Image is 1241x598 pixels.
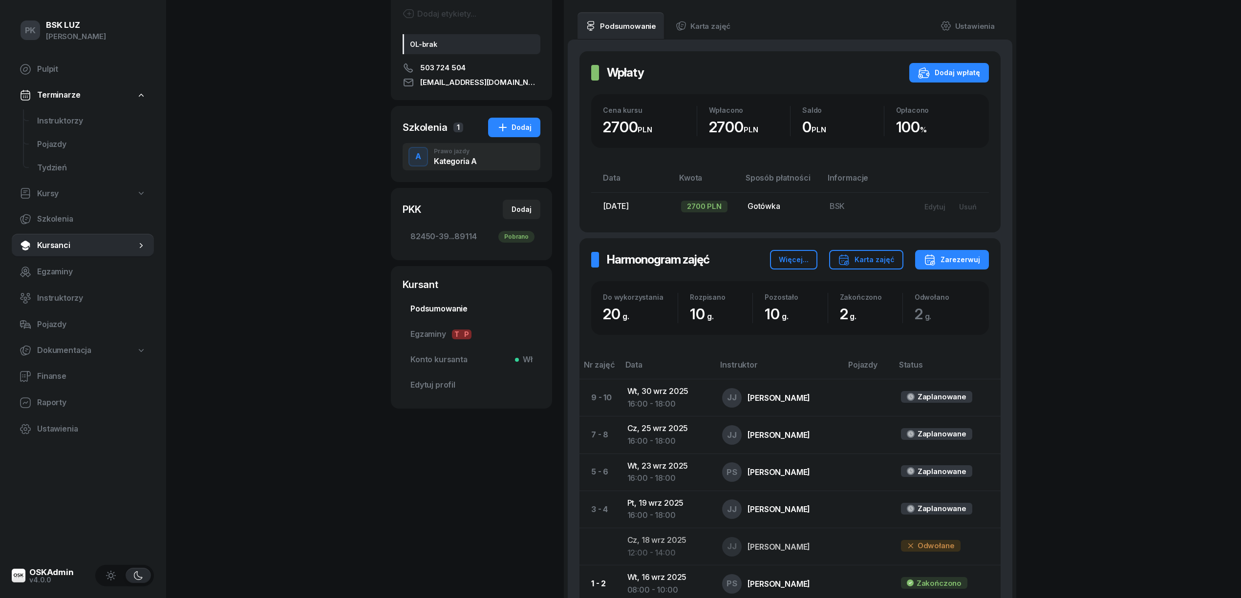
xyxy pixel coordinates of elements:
[915,293,977,301] div: Odwołano
[462,330,471,339] span: P
[952,199,984,215] button: Usuń
[748,543,810,551] div: [PERSON_NAME]
[37,162,146,174] span: Tydzień
[668,12,738,40] a: Karta zajęć
[403,77,540,88] a: [EMAIL_ADDRESS][DOMAIN_NAME]
[770,250,817,269] button: Więcej...
[779,254,809,266] div: Więcej...
[765,293,827,301] div: Pozostało
[503,200,540,219] button: Dodaj
[603,201,629,211] span: [DATE]
[420,62,466,74] span: 503 724 504
[488,118,540,137] button: Dodaj
[748,580,810,588] div: [PERSON_NAME]
[802,106,884,114] div: Saldo
[802,118,884,136] div: 0
[829,250,903,269] button: Karta zajęć
[603,106,697,114] div: Cena kursu
[12,339,154,362] a: Dokumentacja
[714,358,842,379] th: Instruktor
[627,398,707,411] div: 16:00 - 18:00
[411,148,425,165] div: A
[924,254,980,266] div: Zarezerwuj
[627,472,707,485] div: 16:00 - 18:00
[620,528,715,565] td: Cz, 18 wrz 2025
[607,65,644,81] h2: Wpłaty
[12,391,154,414] a: Raporty
[622,311,629,321] small: g.
[607,252,709,268] h2: Harmonogram zajęć
[924,203,945,211] div: Edytuj
[727,579,737,588] span: PS
[420,77,540,88] span: [EMAIL_ADDRESS][DOMAIN_NAME]
[925,311,932,321] small: g.
[403,8,476,20] button: Dodaj etykiety...
[638,125,652,134] small: PLN
[812,125,826,134] small: PLN
[403,278,540,291] div: Kursant
[12,260,154,284] a: Egzaminy
[620,491,715,528] td: Pt, 19 wrz 2025
[403,297,540,321] a: Podsumowanie
[12,58,154,81] a: Pulpit
[37,318,146,331] span: Pojazdy
[12,84,154,106] a: Terminarze
[403,203,421,216] div: PKK
[681,201,727,212] div: 2700 PLN
[915,250,989,269] button: Zarezerwuj
[627,547,707,559] div: 12:00 - 14:00
[896,106,978,114] div: Opłacono
[918,391,966,403] div: Zaplanowane
[497,122,532,133] div: Dodaj
[918,428,966,440] div: Zaplanowane
[12,287,154,310] a: Instruktorzy
[579,416,620,454] td: 7 - 8
[37,396,146,409] span: Raporty
[918,502,966,515] div: Zaplanowane
[452,330,462,339] span: T
[901,540,961,552] div: Odwołane
[29,109,154,133] a: Instruktorzy
[37,292,146,305] span: Instruktorzy
[410,303,533,315] span: Podsumowanie
[727,393,737,402] span: JJ
[410,353,533,366] span: Konto kursanta
[959,203,977,211] div: Usuń
[578,12,664,40] a: Podsumowanie
[12,313,154,336] a: Pojazdy
[12,207,154,231] a: Szkolenia
[933,12,1003,40] a: Ustawienia
[830,201,845,211] span: BSK
[579,358,620,379] th: Nr zajęć
[893,358,1001,379] th: Status
[12,183,154,205] a: Kursy
[403,62,540,74] a: 503 724 504
[408,147,428,166] button: A
[727,468,737,476] span: PS
[403,34,540,54] div: OL-brak
[842,358,893,379] th: Pojazdy
[748,505,810,513] div: [PERSON_NAME]
[591,171,673,192] th: Data
[840,293,902,301] div: Zakończono
[37,213,146,226] span: Szkolenia
[850,311,856,321] small: g.
[627,509,707,522] div: 16:00 - 18:00
[410,230,533,243] span: 82450-39...89114
[748,468,810,476] div: [PERSON_NAME]
[12,417,154,441] a: Ustawienia
[909,63,989,82] button: Dodaj wpłatę
[403,348,540,371] a: Konto kursantaWł
[37,239,136,252] span: Kursanci
[620,358,715,379] th: Data
[29,568,74,577] div: OSKAdmin
[620,454,715,491] td: Wt, 23 wrz 2025
[690,293,752,301] div: Rozpisano
[918,199,952,215] button: Edytuj
[403,121,448,134] div: Szkolenia
[37,115,146,127] span: Instruktorzy
[838,254,895,266] div: Karta zajęć
[37,138,146,151] span: Pojazdy
[434,157,477,165] div: Kategoria A
[917,577,962,590] div: Zakończono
